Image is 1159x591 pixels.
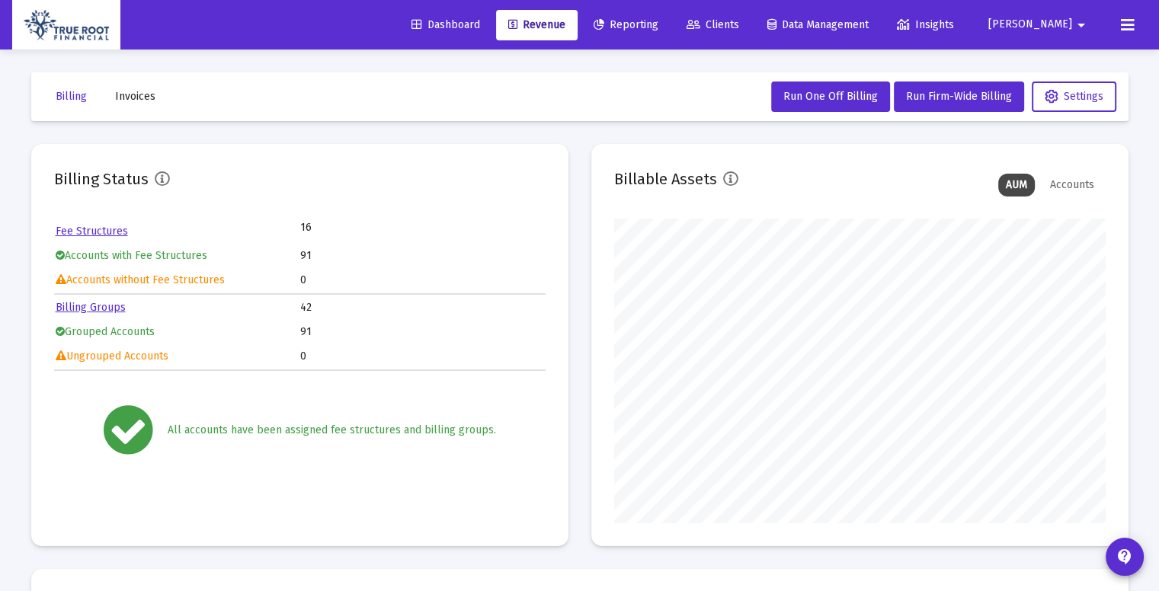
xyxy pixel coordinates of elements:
[56,225,128,238] a: Fee Structures
[894,81,1024,112] button: Run Firm-Wide Billing
[906,90,1012,103] span: Run Firm-Wide Billing
[508,18,565,31] span: Revenue
[300,220,422,235] td: 16
[168,423,496,438] div: All accounts have been assigned fee structures and billing groups.
[614,167,717,191] h2: Billable Assets
[399,10,492,40] a: Dashboard
[885,10,966,40] a: Insights
[300,244,544,267] td: 91
[56,269,299,292] td: Accounts without Fee Structures
[496,10,578,40] a: Revenue
[56,244,299,267] td: Accounts with Fee Structures
[771,81,890,112] button: Run One Off Billing
[300,321,544,343] td: 91
[998,174,1035,196] div: AUM
[897,18,954,31] span: Insights
[687,18,739,31] span: Clients
[56,321,299,343] td: Grouped Accounts
[24,10,109,40] img: Dashboard
[56,90,87,103] span: Billing
[115,90,155,103] span: Invoices
[1042,174,1102,196] div: Accounts
[300,345,544,368] td: 0
[594,18,658,31] span: Reporting
[988,18,1072,31] span: [PERSON_NAME]
[300,296,544,319] td: 42
[1116,548,1134,566] mat-icon: contact_support
[970,9,1109,40] button: [PERSON_NAME]
[56,345,299,368] td: Ungrouped Accounts
[411,18,480,31] span: Dashboard
[783,90,878,103] span: Run One Off Billing
[1045,90,1103,103] span: Settings
[1032,81,1116,112] button: Settings
[1072,10,1090,40] mat-icon: arrow_drop_down
[54,167,149,191] h2: Billing Status
[43,81,99,112] button: Billing
[103,81,168,112] button: Invoices
[56,301,126,314] a: Billing Groups
[581,10,671,40] a: Reporting
[674,10,751,40] a: Clients
[300,269,544,292] td: 0
[767,18,869,31] span: Data Management
[755,10,881,40] a: Data Management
